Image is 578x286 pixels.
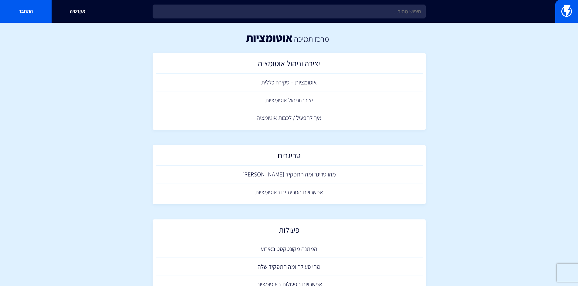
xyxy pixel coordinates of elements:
[159,225,420,237] h2: פעולות
[153,5,426,18] input: חיפוש מהיר...
[159,59,420,71] h2: יצירה וניהול אוטומציה
[156,166,423,183] a: מהו טריגר ומה התפקיד [PERSON_NAME]
[156,91,423,109] a: יצירה וניהול אוטומציות
[159,151,420,163] h2: טריגרים
[156,109,423,127] a: איך להפעיל / לכבות אוטומציה
[156,56,423,74] a: יצירה וניהול אוטומציה
[156,258,423,276] a: מהי פעולה ומה התפקיד שלה
[156,183,423,201] a: אפשרויות הטריגרים באוטומציות
[294,34,329,44] a: מרכז תמיכה
[246,32,292,44] h1: אוטומציות
[156,74,423,91] a: אוטומציות – סקירה כללית
[156,240,423,258] a: המתנה מקונטקסט באירוע
[156,148,423,166] a: טריגרים
[156,222,423,240] a: פעולות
